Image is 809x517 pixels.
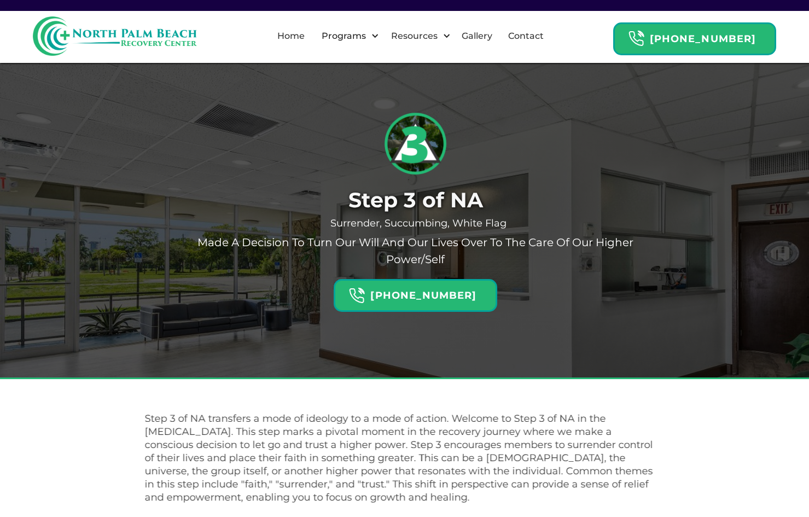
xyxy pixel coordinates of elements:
a: Header Calendar Icons[PHONE_NUMBER] [613,17,776,55]
p: Made a decision to turn our will and our lives over to the care of our higher power/self [189,234,643,268]
div: Resources [382,19,453,54]
a: Header Calendar Icons[PHONE_NUMBER] [334,274,497,312]
div: Programs [319,30,369,43]
strong: [PHONE_NUMBER] [370,289,476,301]
a: Home [271,19,311,54]
a: Gallery [455,19,499,54]
a: Contact [502,19,550,54]
h1: Step 3 of NA [189,188,643,212]
img: Header Calendar Icons [628,30,644,47]
div: Resources [388,30,440,43]
div: Programs [312,19,382,54]
img: Header Calendar Icons [348,287,365,304]
div: Surrender, Succumbing, White Flag [189,218,643,229]
strong: [PHONE_NUMBER] [650,33,756,45]
p: Step 3 of NA transfers a mode of ideology to a mode of action. Welcome to Step 3 of NA in the [ME... [144,412,659,504]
